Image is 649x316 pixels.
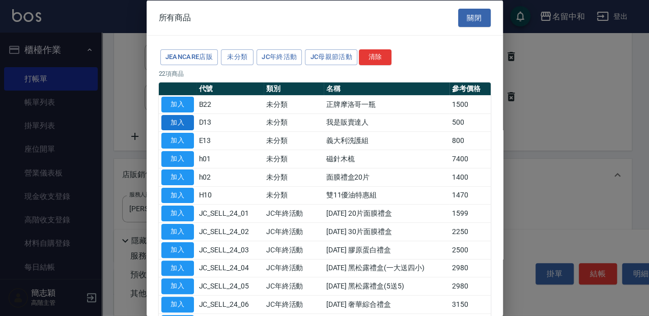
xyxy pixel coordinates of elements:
td: [DATE] 30片面膜禮盒 [324,222,450,241]
td: 未分類 [264,113,324,132]
button: JC母親節活動 [305,49,357,65]
td: JC年終活動 [264,222,324,241]
button: 加入 [161,96,194,112]
button: 加入 [161,169,194,185]
td: E13 [196,131,264,150]
td: 未分類 [264,131,324,150]
td: JC年終活動 [264,295,324,313]
td: H10 [196,186,264,205]
td: 義大利洗護組 [324,131,450,150]
td: B22 [196,95,264,113]
p: 22 項商品 [159,69,491,78]
td: JC_SELL_24_05 [196,277,264,295]
button: 清除 [359,49,391,65]
button: 加入 [161,151,194,167]
th: 名稱 [324,82,450,95]
td: h01 [196,150,264,168]
td: JC_SELL_24_02 [196,222,264,241]
td: 正牌摩洛哥一瓶 [324,95,450,113]
td: [DATE] 20片面膜禮盒 [324,204,450,222]
td: 我是販賣達人 [324,113,450,132]
td: 雙11優油特惠組 [324,186,450,205]
td: [DATE] 黑松露禮盒(5送5) [324,277,450,295]
td: 1470 [449,186,490,205]
span: 所有商品 [159,12,191,22]
td: JC年終活動 [264,277,324,295]
td: 7400 [449,150,490,168]
button: 加入 [161,278,194,294]
td: 未分類 [264,95,324,113]
td: 1599 [449,204,490,222]
button: 加入 [161,187,194,203]
td: 800 [449,131,490,150]
th: 代號 [196,82,264,95]
button: 加入 [161,297,194,312]
th: 參考價格 [449,82,490,95]
button: 加入 [161,260,194,276]
button: 加入 [161,206,194,221]
button: 加入 [161,133,194,149]
td: JC_SELL_24_04 [196,259,264,277]
td: 磁針木梳 [324,150,450,168]
td: 未分類 [264,168,324,186]
button: 關閉 [458,8,491,27]
td: JC_SELL_24_01 [196,204,264,222]
td: JC年終活動 [264,241,324,259]
td: 未分類 [264,186,324,205]
td: JC_SELL_24_03 [196,241,264,259]
td: 1500 [449,95,490,113]
th: 類別 [264,82,324,95]
td: [DATE] 奢華綜合禮盒 [324,295,450,313]
td: JC年終活動 [264,259,324,277]
button: 加入 [161,114,194,130]
td: 2500 [449,241,490,259]
td: [DATE] 膠原蛋白禮盒 [324,241,450,259]
td: 面膜禮盒20片 [324,168,450,186]
td: D13 [196,113,264,132]
td: 1400 [449,168,490,186]
td: [DATE] 黑松露禮盒(一大送四小) [324,259,450,277]
td: JC年終活動 [264,204,324,222]
button: 未分類 [221,49,253,65]
td: 2980 [449,259,490,277]
td: h02 [196,168,264,186]
button: JC年終活動 [257,49,302,65]
td: JC_SELL_24_06 [196,295,264,313]
td: 2250 [449,222,490,241]
button: JeanCare店販 [160,49,218,65]
td: 未分類 [264,150,324,168]
button: 加入 [161,224,194,240]
td: 500 [449,113,490,132]
button: 加入 [161,242,194,257]
td: 2980 [449,277,490,295]
td: 3150 [449,295,490,313]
